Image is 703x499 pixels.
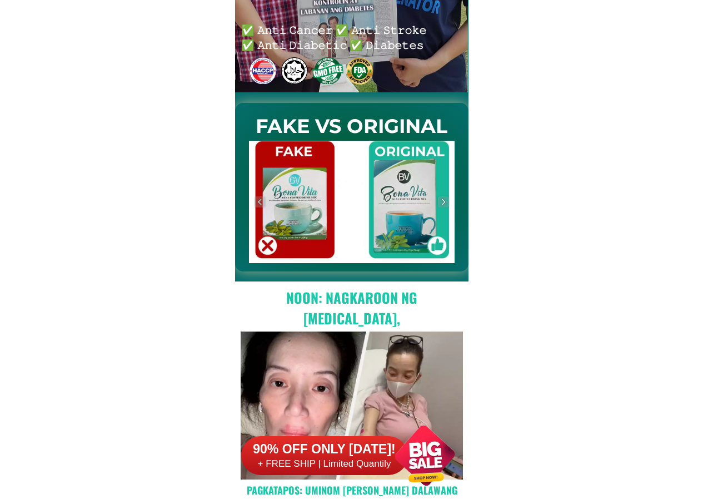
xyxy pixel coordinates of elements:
h2: Noon: nagkaroon ng [MEDICAL_DATA], hindi makalakad ng normal [241,287,463,350]
h6: ✅ 𝙰𝚗𝚝𝚒 𝙲𝚊𝚗𝚌𝚎𝚛 ✅ 𝙰𝚗𝚝𝚒 𝚂𝚝𝚛𝚘𝚔𝚎 ✅ 𝙰𝚗𝚝𝚒 𝙳𝚒𝚊𝚋𝚎𝚝𝚒𝚌 ✅ 𝙳𝚒𝚊𝚋𝚎𝚝𝚎𝚜 [241,22,431,51]
img: navigation [255,196,266,207]
h6: 90% OFF ONLY [DATE]! [241,441,408,458]
h6: + FREE SHIP | Limited Quantily [241,458,408,470]
h2: FAKE VS ORIGINAL [235,112,468,141]
img: navigation [438,196,449,207]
